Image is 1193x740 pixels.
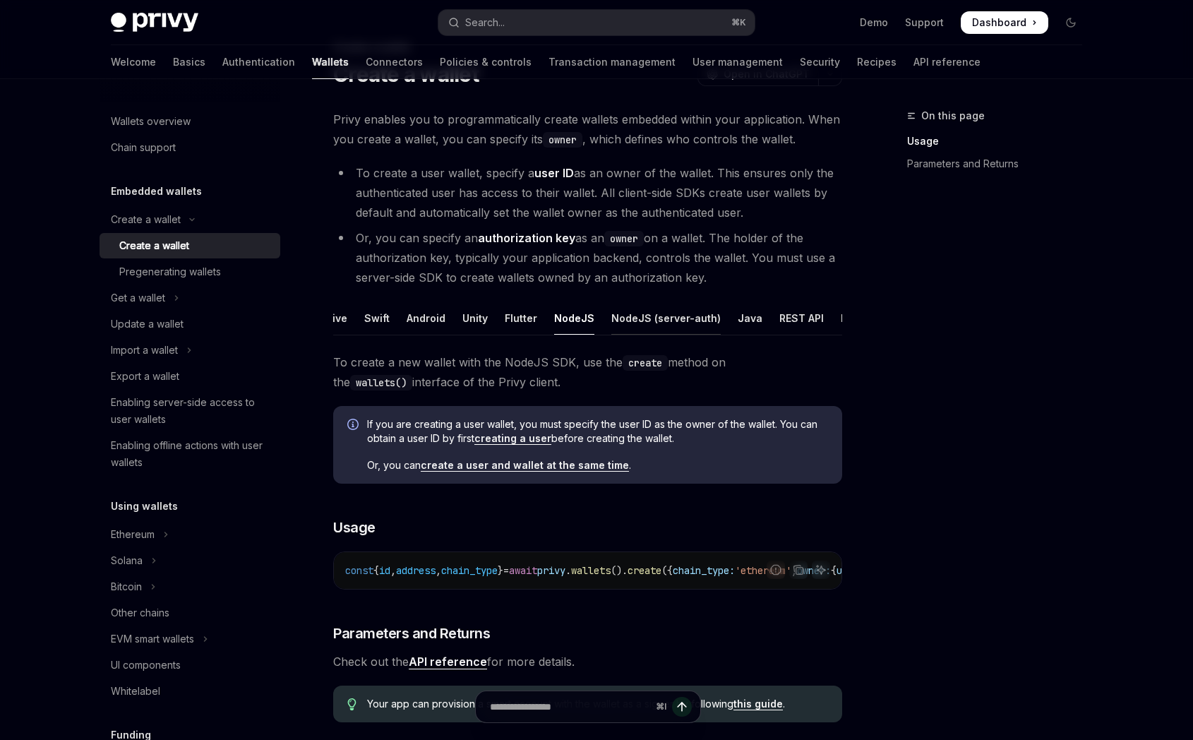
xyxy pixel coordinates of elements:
span: To create a new wallet with the NodeJS SDK, use the method on the interface of the Privy client. [333,352,842,392]
span: 'ethereum' [735,564,791,577]
button: Open search [438,10,755,35]
button: Toggle Create a wallet section [100,207,280,232]
a: Create a wallet [100,233,280,258]
div: Get a wallet [111,290,165,306]
div: Create a wallet [111,211,181,228]
a: Enabling server-side access to user wallets [100,390,280,432]
span: const [345,564,373,577]
span: = [503,564,509,577]
img: dark logo [111,13,198,32]
span: } [498,564,503,577]
a: Export a wallet [100,364,280,389]
div: Flutter [505,302,537,335]
a: Welcome [111,45,156,79]
div: Unity [462,302,488,335]
span: { [831,564,837,577]
div: Search... [465,14,505,31]
code: wallets() [350,375,412,390]
span: chain_type [441,564,498,577]
button: Send message [672,697,692,717]
span: On this page [921,107,985,124]
div: Java [738,302,762,335]
a: Policies & controls [440,45,532,79]
div: REST API [779,302,824,335]
button: Report incorrect code [767,561,785,579]
a: Parameters and Returns [907,153,1093,175]
div: Rust [841,302,863,335]
span: Dashboard [972,16,1026,30]
div: Chain support [111,139,176,156]
button: Toggle Bitcoin section [100,574,280,599]
a: Support [905,16,944,30]
a: API reference [409,655,487,669]
a: Dashboard [961,11,1048,34]
div: Whitelabel [111,683,160,700]
a: Basics [173,45,205,79]
a: User management [693,45,783,79]
button: Toggle Solana section [100,548,280,573]
div: EVM smart wallets [111,631,194,647]
svg: Info [347,419,361,433]
span: chain_type: [673,564,735,577]
span: id [379,564,390,577]
a: Connectors [366,45,423,79]
h5: Using wallets [111,498,178,515]
span: create [628,564,661,577]
span: address [396,564,436,577]
a: Enabling offline actions with user wallets [100,433,280,475]
button: Toggle Get a wallet section [100,285,280,311]
span: Parameters and Returns [333,623,490,643]
code: owner [543,132,582,148]
span: , [390,564,396,577]
a: API reference [913,45,981,79]
li: To create a user wallet, specify a as an owner of the wallet. This ensures only the authenticated... [333,163,842,222]
a: Demo [860,16,888,30]
div: Update a wallet [111,316,184,333]
div: Wallets overview [111,113,191,130]
a: create a user and wallet at the same time [421,459,629,472]
button: Toggle Import a wallet section [100,338,280,363]
a: Authentication [222,45,295,79]
span: await [509,564,537,577]
code: create [623,355,668,371]
a: Usage [907,130,1093,153]
button: Toggle Ethereum section [100,522,280,547]
div: Bitcoin [111,578,142,595]
code: owner [604,231,644,246]
span: ⌘ K [731,17,746,28]
span: Privy enables you to programmatically create wallets embedded within your application. When you c... [333,109,842,149]
a: Update a wallet [100,311,280,337]
div: Ethereum [111,526,155,543]
div: Swift [364,302,390,335]
div: Solana [111,552,143,569]
span: Or, you can . [367,458,828,472]
a: Transaction management [548,45,676,79]
div: Create a wallet [119,237,189,254]
span: ({ [661,564,673,577]
a: Security [800,45,840,79]
span: (). [611,564,628,577]
a: Pregenerating wallets [100,259,280,285]
button: Copy the contents from the code block [789,561,808,579]
button: Ask AI [812,561,830,579]
button: Toggle EVM smart wallets section [100,626,280,652]
div: Import a wallet [111,342,178,359]
span: If you are creating a user wallet, you must specify the user ID as the owner of the wallet. You c... [367,417,828,446]
div: Other chains [111,604,169,621]
strong: user ID [534,166,574,180]
button: Toggle dark mode [1060,11,1082,34]
span: Usage [333,518,376,537]
span: , [436,564,441,577]
span: . [565,564,571,577]
div: Enabling offline actions with user wallets [111,437,272,471]
span: { [373,564,379,577]
div: NodeJS (server-auth) [611,302,721,335]
a: Whitelabel [100,679,280,704]
div: Export a wallet [111,368,179,385]
a: creating a user [474,432,551,445]
strong: authorization key [478,231,575,245]
a: Recipes [857,45,897,79]
span: wallets [571,564,611,577]
div: NodeJS [554,302,594,335]
a: UI components [100,652,280,678]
